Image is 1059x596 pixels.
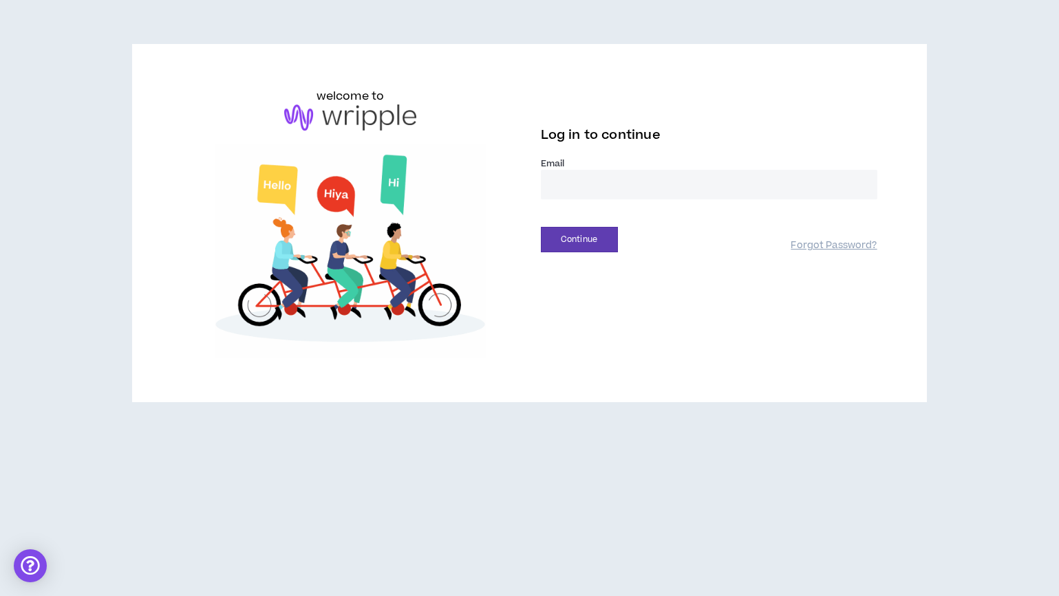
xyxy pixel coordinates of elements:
[541,126,661,144] span: Log in to continue
[791,239,877,252] a: Forgot Password?
[317,88,385,104] h6: welcome to
[541,227,618,252] button: Continue
[541,157,877,170] label: Email
[284,104,416,131] img: logo-brand.png
[182,144,518,358] img: Welcome to Wripple
[14,549,47,582] div: Open Intercom Messenger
